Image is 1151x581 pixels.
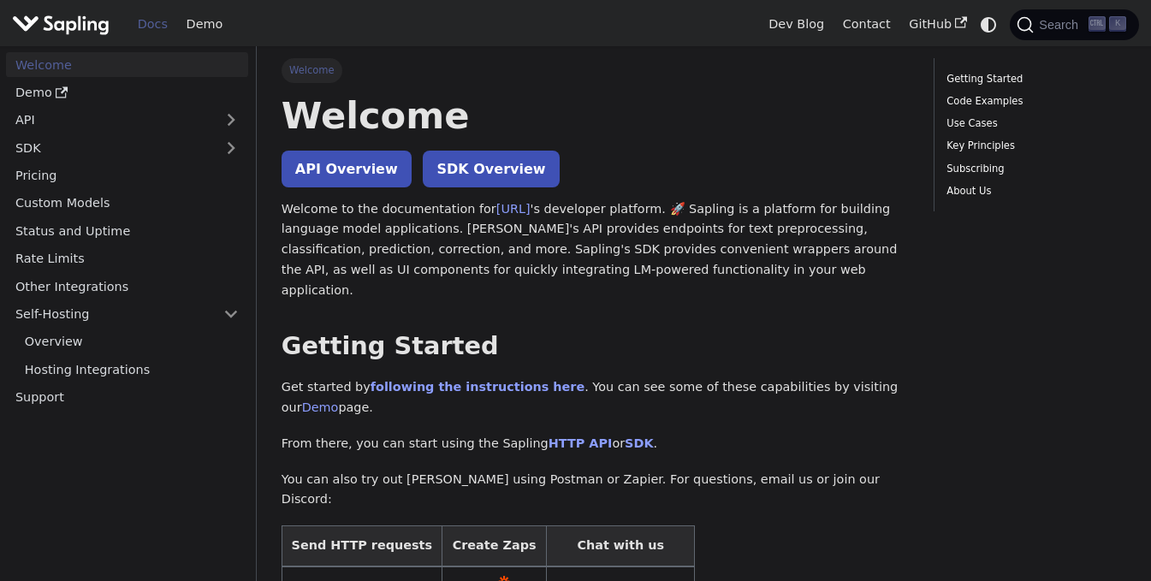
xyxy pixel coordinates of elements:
p: From there, you can start using the Sapling or . [282,434,909,454]
a: Pricing [6,163,248,188]
a: Key Principles [946,138,1120,154]
a: Welcome [6,52,248,77]
a: Hosting Integrations [15,357,248,382]
span: Welcome [282,58,342,82]
a: Sapling.ai [12,12,116,37]
a: Status and Uptime [6,218,248,243]
a: Contact [834,11,900,38]
h1: Welcome [282,92,909,139]
button: Expand sidebar category 'SDK' [214,135,248,160]
th: Send HTTP requests [282,526,442,566]
a: About Us [946,183,1120,199]
p: Get started by . You can see some of these capabilities by visiting our page. [282,377,909,418]
nav: Breadcrumbs [282,58,909,82]
a: API Overview [282,151,412,187]
a: Overview [15,329,248,354]
a: Docs [128,11,177,38]
button: Switch between dark and light mode (currently system mode) [976,12,1001,37]
a: Custom Models [6,191,248,216]
kbd: K [1109,16,1126,32]
a: API [6,108,214,133]
a: following the instructions here [371,380,584,394]
a: HTTP API [549,436,613,450]
button: Search (Ctrl+K) [1010,9,1138,40]
h2: Getting Started [282,331,909,362]
button: Expand sidebar category 'API' [214,108,248,133]
a: Code Examples [946,93,1120,110]
a: GitHub [899,11,976,38]
a: Use Cases [946,116,1120,132]
th: Create Zaps [442,526,547,566]
a: Getting Started [946,71,1120,87]
th: Chat with us [547,526,695,566]
a: Support [6,385,248,410]
p: You can also try out [PERSON_NAME] using Postman or Zapier. For questions, email us or join our D... [282,470,909,511]
a: [URL] [496,202,531,216]
a: Subscribing [946,161,1120,177]
a: Demo [177,11,232,38]
img: Sapling.ai [12,12,110,37]
a: Rate Limits [6,246,248,271]
a: SDK Overview [423,151,559,187]
a: Demo [302,400,339,414]
a: Self-Hosting [6,302,248,327]
a: Dev Blog [759,11,833,38]
span: Search [1034,18,1089,32]
a: Other Integrations [6,274,248,299]
p: Welcome to the documentation for 's developer platform. 🚀 Sapling is a platform for building lang... [282,199,909,301]
a: SDK [625,436,653,450]
a: Demo [6,80,248,105]
a: SDK [6,135,214,160]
